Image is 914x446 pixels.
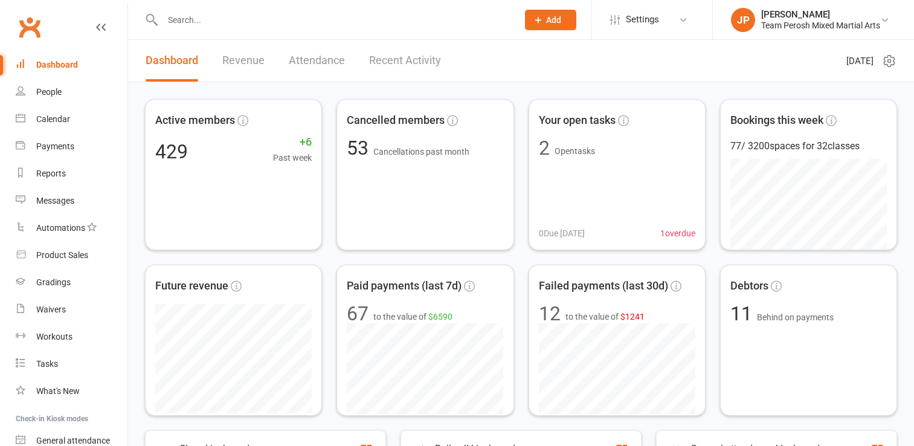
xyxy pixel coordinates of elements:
[626,6,659,33] span: Settings
[757,312,834,322] span: Behind on payments
[347,304,368,323] div: 67
[428,312,452,322] span: $6590
[539,112,616,129] span: Your open tasks
[539,304,561,323] div: 12
[14,12,45,42] a: Clubworx
[16,351,127,378] a: Tasks
[761,9,880,20] div: [PERSON_NAME]
[16,269,127,296] a: Gradings
[16,296,127,323] a: Waivers
[36,196,74,205] div: Messages
[155,142,188,161] div: 429
[273,151,312,164] span: Past week
[36,359,58,369] div: Tasks
[36,332,72,341] div: Workouts
[546,15,561,25] span: Add
[16,215,127,242] a: Automations
[36,141,74,151] div: Payments
[730,138,887,154] div: 77 / 3200 spaces for 32 classes
[761,20,880,31] div: Team Perosh Mixed Martial Arts
[36,87,62,97] div: People
[36,169,66,178] div: Reports
[373,310,452,323] span: to the value of
[620,312,645,322] span: $1241
[730,112,823,129] span: Bookings this week
[565,310,645,323] span: to the value of
[16,242,127,269] a: Product Sales
[36,250,88,260] div: Product Sales
[347,277,462,295] span: Paid payments (last 7d)
[273,134,312,151] span: +6
[36,223,85,233] div: Automations
[159,11,509,28] input: Search...
[36,436,110,445] div: General attendance
[539,138,550,158] div: 2
[846,54,874,68] span: [DATE]
[369,40,441,82] a: Recent Activity
[155,112,235,129] span: Active members
[16,323,127,351] a: Workouts
[539,277,668,295] span: Failed payments (last 30d)
[660,227,695,240] span: 1 overdue
[16,160,127,187] a: Reports
[730,277,768,295] span: Debtors
[36,277,71,287] div: Gradings
[36,305,66,314] div: Waivers
[36,114,70,124] div: Calendar
[347,112,445,129] span: Cancelled members
[731,8,755,32] div: JP
[730,302,757,325] span: 11
[16,106,127,133] a: Calendar
[555,146,595,156] span: Open tasks
[36,386,80,396] div: What's New
[289,40,345,82] a: Attendance
[155,277,228,295] span: Future revenue
[36,60,78,69] div: Dashboard
[347,137,373,160] span: 53
[146,40,198,82] a: Dashboard
[525,10,576,30] button: Add
[16,51,127,79] a: Dashboard
[16,187,127,215] a: Messages
[16,378,127,405] a: What's New
[373,147,469,157] span: Cancellations past month
[222,40,265,82] a: Revenue
[16,133,127,160] a: Payments
[16,79,127,106] a: People
[539,227,585,240] span: 0 Due [DATE]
